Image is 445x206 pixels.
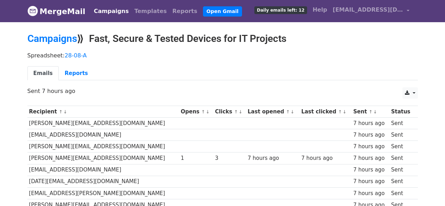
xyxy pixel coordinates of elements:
div: 7 hours ago [353,119,388,127]
p: Sent 7 hours ago [27,87,418,95]
td: [PERSON_NAME][EMAIL_ADDRESS][DOMAIN_NAME] [27,141,179,152]
th: Recipient [27,106,179,118]
a: ↑ [201,109,205,114]
a: MergeMail [27,4,85,19]
td: [DATE][EMAIL_ADDRESS][DOMAIN_NAME] [27,176,179,187]
th: Status [389,106,414,118]
td: Sent [389,164,414,176]
th: Opens [179,106,213,118]
td: Sent [389,176,414,187]
a: ↓ [206,109,210,114]
p: Spreadsheet: [27,52,418,59]
img: MergeMail logo [27,6,38,16]
a: ↓ [239,109,242,114]
td: Sent [389,118,414,129]
a: Emails [27,66,59,81]
a: Reports [170,4,200,18]
td: Sent [389,129,414,141]
a: ↓ [63,109,67,114]
th: Clicks [213,106,246,118]
th: Sent [351,106,389,118]
a: Open Gmail [203,6,242,17]
div: 7 hours ago [301,154,350,162]
a: ↑ [338,109,342,114]
a: Templates [132,4,170,18]
td: Sent [389,141,414,152]
a: ↓ [343,109,347,114]
a: 28-08-A [65,52,87,59]
div: 7 hours ago [353,154,388,162]
div: 1 [181,154,212,162]
a: Reports [59,66,94,81]
h2: ⟫ Fast, Secure & Tested Devices for IT Projects [27,33,418,45]
a: ↑ [59,109,63,114]
a: Daily emails left: 12 [252,3,310,17]
td: [PERSON_NAME][EMAIL_ADDRESS][DOMAIN_NAME] [27,152,179,164]
div: 7 hours ago [353,166,388,174]
th: Last opened [246,106,299,118]
a: ↓ [291,109,294,114]
div: 7 hours ago [353,189,388,198]
span: [EMAIL_ADDRESS][DOMAIN_NAME] [333,6,403,14]
a: ↑ [286,109,290,114]
div: 7 hours ago [353,177,388,186]
a: Campaigns [27,33,77,44]
td: Sent [389,187,414,199]
div: 3 [215,154,244,162]
a: Campaigns [91,4,132,18]
a: ↓ [373,109,377,114]
a: ↑ [369,109,373,114]
th: Last clicked [300,106,352,118]
a: Help [310,3,330,17]
a: ↑ [234,109,238,114]
td: Sent [389,152,414,164]
td: [EMAIL_ADDRESS][DOMAIN_NAME] [27,129,179,141]
td: [PERSON_NAME][EMAIL_ADDRESS][DOMAIN_NAME] [27,118,179,129]
div: 7 hours ago [353,143,388,151]
td: [EMAIL_ADDRESS][PERSON_NAME][DOMAIN_NAME] [27,187,179,199]
span: Daily emails left: 12 [254,6,307,14]
div: 7 hours ago [353,131,388,139]
div: 7 hours ago [248,154,298,162]
a: [EMAIL_ADDRESS][DOMAIN_NAME] [330,3,412,19]
td: [EMAIL_ADDRESS][DOMAIN_NAME] [27,164,179,176]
